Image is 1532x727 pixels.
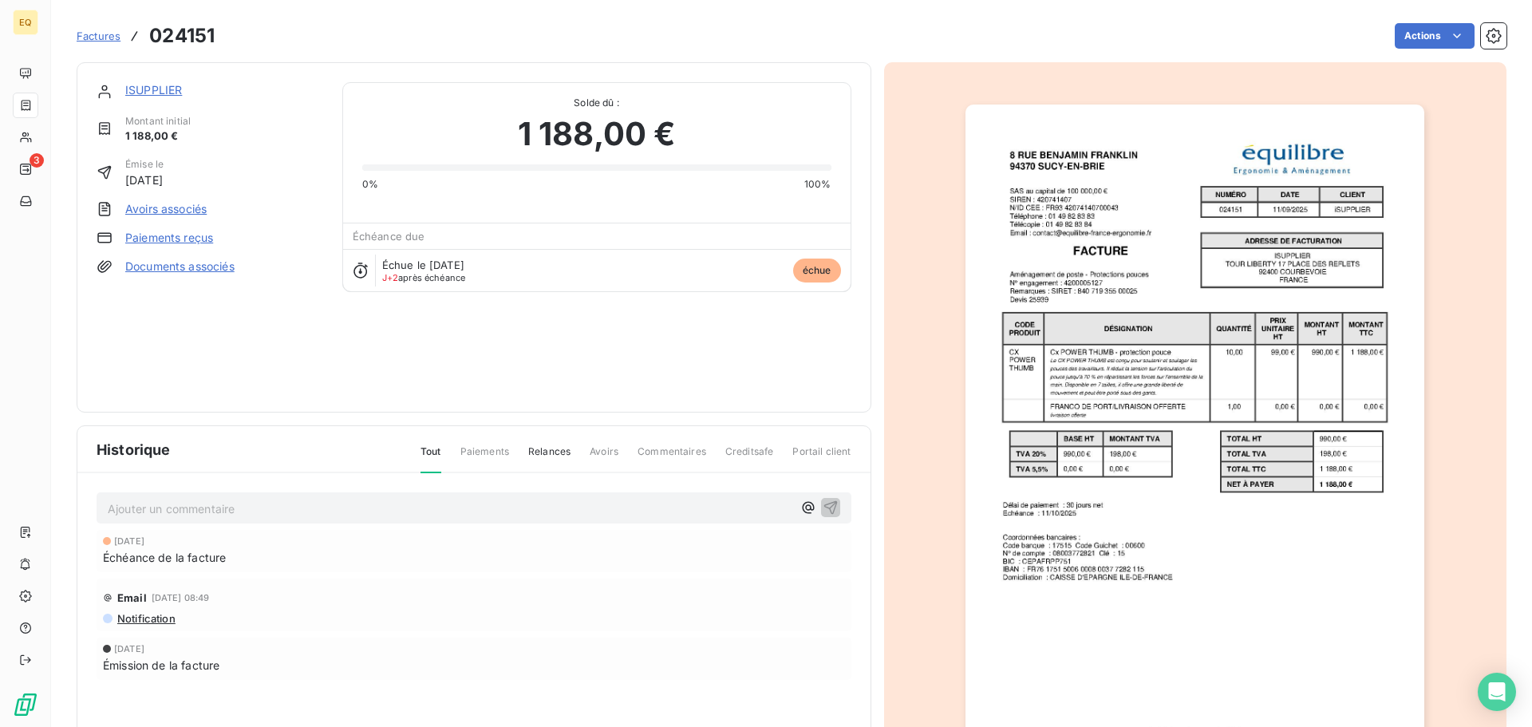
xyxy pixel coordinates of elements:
span: J+2 [382,272,398,283]
div: EQ [13,10,38,35]
span: Relances [528,444,571,472]
span: 1 188,00 € [125,128,191,144]
button: Actions [1395,23,1475,49]
span: [DATE] 08:49 [152,593,210,603]
span: 1 188,00 € [518,110,676,158]
span: Émission de la facture [103,657,219,674]
div: Open Intercom Messenger [1478,673,1516,711]
span: 100% [804,177,831,192]
span: Paiements [460,444,509,472]
a: Avoirs associés [125,201,207,217]
span: après échéance [382,273,466,283]
span: échue [793,259,841,283]
a: Documents associés [125,259,235,275]
span: [DATE] [114,536,144,546]
span: Solde dû : [362,96,831,110]
span: Historique [97,439,171,460]
span: 0% [362,177,378,192]
span: Email [117,591,147,604]
img: Logo LeanPay [13,692,38,717]
span: [DATE] [125,172,164,188]
span: Tout [421,444,441,473]
span: Portail client [792,444,851,472]
span: 3 [30,153,44,168]
span: Montant initial [125,114,191,128]
h3: 024151 [149,22,215,50]
span: Commentaires [638,444,706,472]
span: Échéance due [353,230,425,243]
a: ISUPPLIER [125,83,182,97]
span: Notification [116,612,176,625]
a: Factures [77,28,120,44]
span: Émise le [125,157,164,172]
span: Creditsafe [725,444,774,472]
span: Factures [77,30,120,42]
span: Avoirs [590,444,618,472]
a: Paiements reçus [125,230,213,246]
span: Échue le [DATE] [382,259,464,271]
span: Échéance de la facture [103,549,226,566]
span: [DATE] [114,644,144,654]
